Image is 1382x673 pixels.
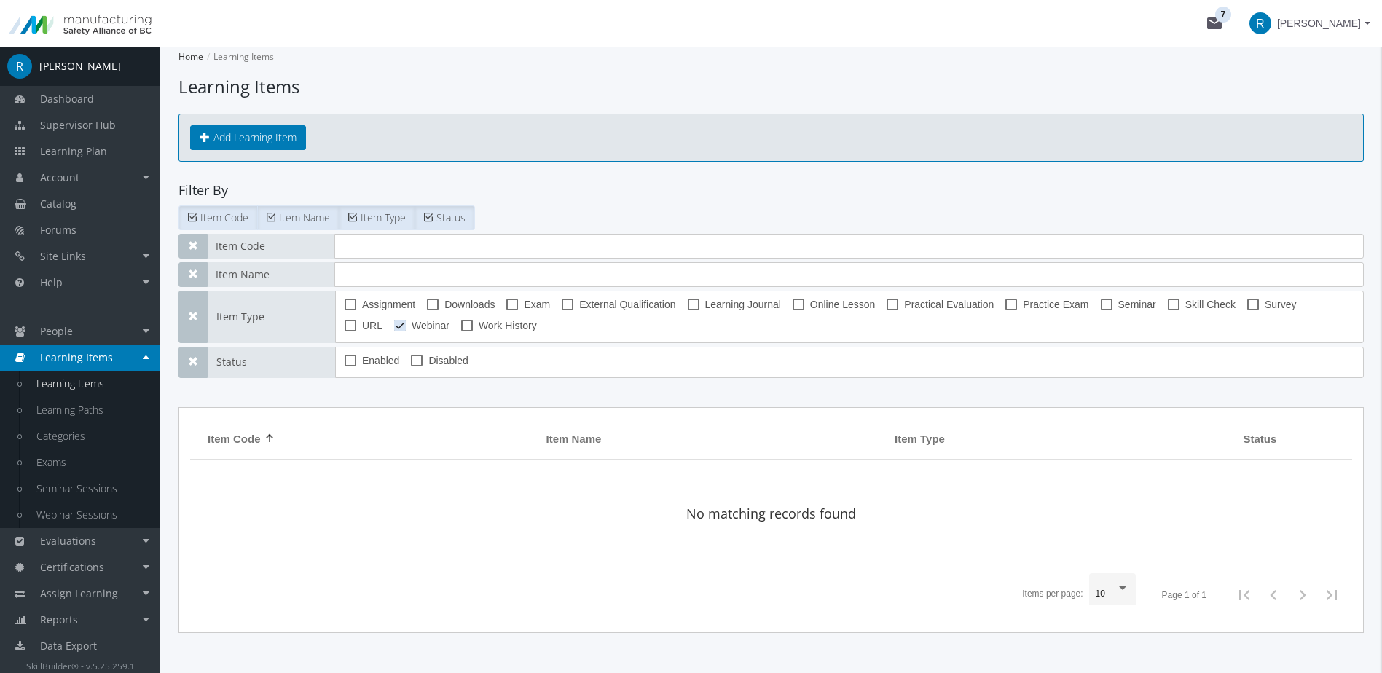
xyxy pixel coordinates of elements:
span: Learning Journal [705,296,781,313]
span: Item Code [207,234,334,259]
div: Page 1 of 1 [1162,589,1206,602]
div: Item Code [208,431,274,446]
span: Seminar [1118,296,1156,313]
button: Previous page [1259,580,1288,610]
div: Items per page: [1022,588,1083,600]
span: Item Code [200,210,248,224]
span: Certifications [40,560,104,574]
span: URL [362,317,382,334]
span: Item Type [895,431,945,446]
span: Downloads [444,296,495,313]
span: External Qualification [579,296,675,313]
button: Add Learning Item [190,125,306,150]
a: Learning Items [22,371,160,397]
span: Status [1244,431,1277,446]
span: Survey [1265,296,1297,313]
span: Assignment [362,296,415,313]
span: Item Name [546,431,602,446]
span: Status [436,210,466,224]
span: Item Name [279,210,330,224]
span: Evaluations [40,534,96,548]
a: Learning Paths [22,397,160,423]
span: People [40,324,73,338]
span: Status [208,347,335,378]
span: Enabled [362,352,399,369]
span: Forums [40,223,76,237]
h4: Filter By [178,184,1364,198]
span: Site Links [40,249,86,263]
span: R [1249,12,1271,34]
span: Item Type [208,291,335,343]
h2: No matching records found [686,507,856,522]
span: Data Export [40,639,97,653]
mat-select: Items per page: [1096,589,1129,599]
span: Supervisor Hub [40,118,116,132]
div: [PERSON_NAME] [39,59,121,74]
span: Item Code [208,431,261,446]
span: R [7,54,32,79]
span: 10 [1096,589,1105,599]
a: Seminar Sessions [22,476,160,502]
li: Learning Items [203,47,274,67]
span: Webinar [412,317,449,334]
span: [PERSON_NAME] [1277,10,1361,36]
span: Dashboard [40,92,94,106]
span: Help [40,275,63,289]
span: Learning Plan [40,144,107,158]
span: Reports [40,613,78,626]
a: Categories [22,423,160,449]
span: Item Name [207,262,334,287]
span: Account [40,170,79,184]
a: Home [178,50,203,63]
button: Last page [1317,580,1346,610]
span: Catalog [40,197,76,210]
button: Next page [1288,580,1317,610]
span: Practice Exam [1023,296,1088,313]
div: Item Name [546,431,615,446]
span: Skill Check [1185,296,1236,313]
mat-icon: mail [1206,15,1223,32]
span: Practical Evaluation [904,296,994,313]
span: Exam [524,296,550,313]
span: Item Type [361,210,406,224]
button: First Page [1230,580,1259,610]
a: Exams [22,449,160,476]
span: Assign Learning [40,586,118,600]
span: Work History [479,317,537,334]
small: SkillBuilder® - v.5.25.259.1 [26,660,135,672]
h1: Learning Items [178,74,1364,99]
span: Learning Items [40,350,113,364]
a: Webinar Sessions [22,502,160,528]
span: Online Lesson [810,296,876,313]
span: Disabled [428,352,468,369]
